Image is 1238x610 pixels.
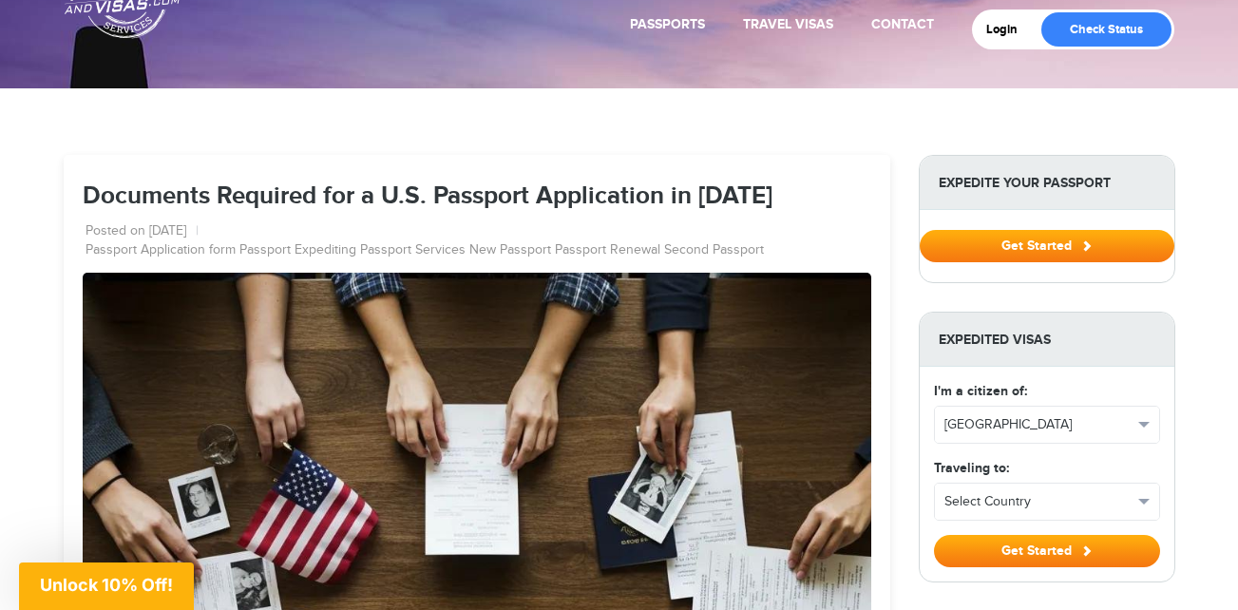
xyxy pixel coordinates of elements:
[555,241,660,260] a: Passport Renewal
[920,230,1174,262] button: Get Started
[935,407,1159,443] button: [GEOGRAPHIC_DATA]
[920,238,1174,253] a: Get Started
[986,22,1031,37] a: Login
[920,156,1174,210] strong: Expedite Your Passport
[86,241,236,260] a: Passport Application form
[86,222,199,241] li: Posted on [DATE]
[1041,12,1171,47] a: Check Status
[664,241,764,260] a: Second Passport
[360,241,466,260] a: Passport Services
[239,241,356,260] a: Passport Expediting
[934,458,1009,478] label: Traveling to:
[944,415,1133,434] span: [GEOGRAPHIC_DATA]
[871,16,934,32] a: Contact
[935,484,1159,520] button: Select Country
[934,381,1027,401] label: I'm a citizen of:
[934,535,1160,567] button: Get Started
[630,16,705,32] a: Passports
[83,183,871,211] h1: Documents Required for a U.S. Passport Application in [DATE]
[19,562,194,610] div: Unlock 10% Off!
[469,241,551,260] a: New Passport
[944,492,1133,511] span: Select Country
[920,313,1174,367] strong: Expedited Visas
[40,575,173,595] span: Unlock 10% Off!
[743,16,833,32] a: Travel Visas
